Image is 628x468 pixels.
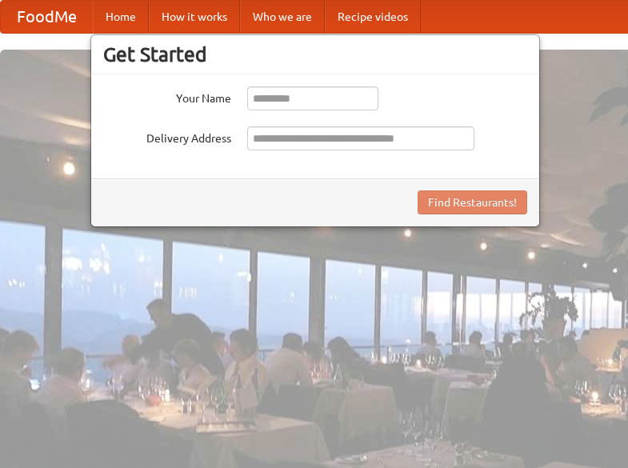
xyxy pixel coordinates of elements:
[103,42,527,66] h3: Get Started
[149,1,240,33] a: How it works
[1,1,93,33] a: FoodMe
[103,126,231,146] label: Delivery Address
[418,190,527,214] button: Find Restaurants!
[325,1,421,33] a: Recipe videos
[240,1,325,33] a: Who we are
[103,86,231,106] label: Your Name
[93,1,149,33] a: Home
